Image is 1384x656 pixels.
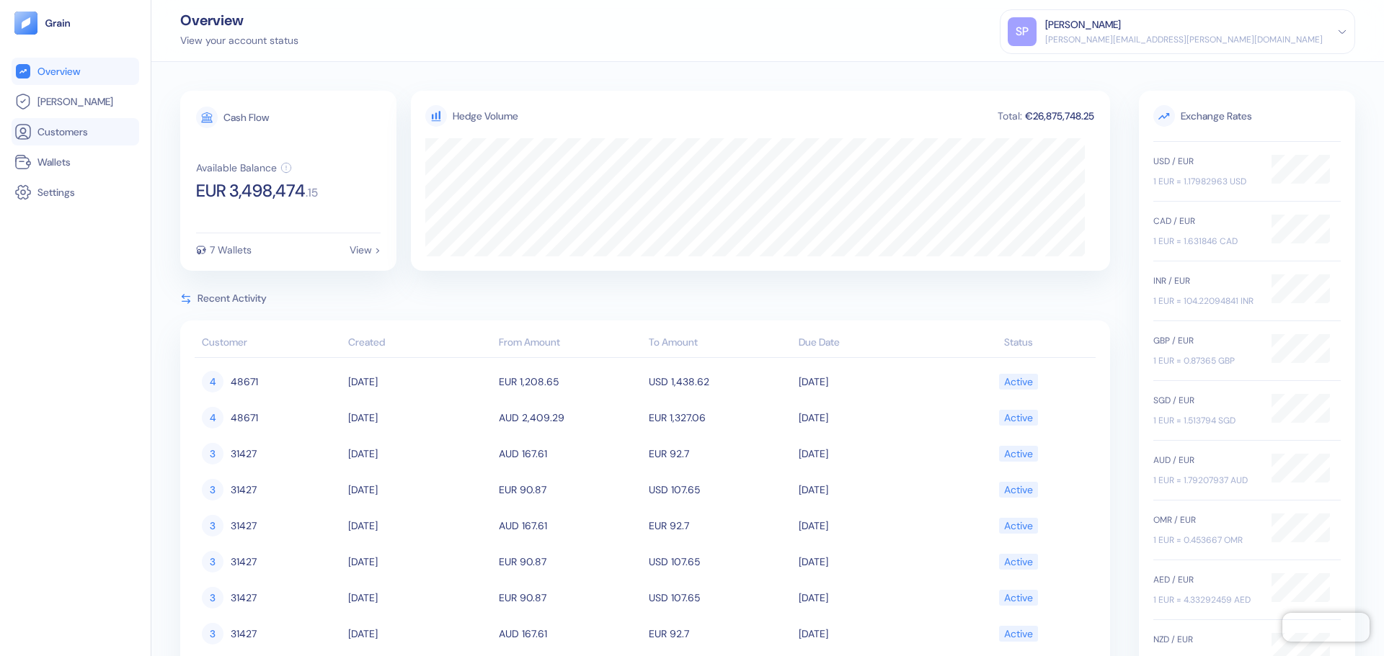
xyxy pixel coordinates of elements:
div: 1 EUR = 0.87365 GBP [1153,354,1257,367]
div: Active [1004,621,1033,646]
span: 31427 [231,585,257,610]
th: Created [345,329,494,358]
button: Available Balance [196,162,292,174]
iframe: Chatra live chat [1282,613,1370,642]
td: [DATE] [795,400,945,436]
div: CAD / EUR [1153,215,1257,228]
span: 31427 [231,441,257,466]
td: USD 107.65 [645,544,795,580]
td: EUR 92.7 [645,616,795,652]
div: SGD / EUR [1153,394,1257,407]
div: Hedge Volume [453,109,518,124]
div: Status [949,335,1088,350]
span: 31427 [231,513,257,538]
div: Overview [180,13,298,27]
div: Active [1004,585,1033,610]
img: logo [45,18,71,28]
div: 3 [202,551,223,572]
td: EUR 90.87 [495,472,645,508]
td: [DATE] [795,508,945,544]
span: 31427 [231,621,257,646]
td: EUR 92.7 [645,508,795,544]
td: USD 107.65 [645,580,795,616]
span: Wallets [37,155,71,169]
td: [DATE] [345,544,494,580]
div: Active [1004,477,1033,502]
td: EUR 92.7 [645,436,795,472]
div: Active [1004,441,1033,466]
td: [DATE] [345,364,494,400]
a: Settings [14,184,136,201]
td: [DATE] [795,616,945,652]
div: Active [1004,549,1033,574]
a: Customers [14,123,136,140]
div: 3 [202,443,223,464]
div: INR / EUR [1153,274,1257,287]
td: [DATE] [345,580,494,616]
td: EUR 1,208.65 [495,364,645,400]
div: Cash Flow [223,112,269,122]
td: [DATE] [795,364,945,400]
div: 1 EUR = 104.22094841 INR [1153,295,1257,307]
div: 1 EUR = 1.17982963 USD [1153,175,1257,188]
span: Overview [37,64,80,78]
div: 1 EUR = 1.79207937 AUD [1153,474,1257,487]
td: AUD 2,409.29 [495,400,645,436]
td: [DATE] [795,472,945,508]
td: AUD 167.61 [495,436,645,472]
div: View > [350,245,381,255]
th: Customer [195,329,345,358]
div: 3 [202,623,223,644]
th: From Amount [495,329,645,358]
div: NZD / EUR [1153,633,1257,646]
td: [DATE] [345,472,494,508]
span: EUR 3,498,474 [196,182,306,199]
a: Overview [14,63,136,80]
span: 48671 [231,369,258,394]
div: [PERSON_NAME] [1045,17,1121,32]
div: 4 [202,371,223,392]
div: GBP / EUR [1153,334,1257,347]
div: 1 EUR = 4.33292459 AED [1153,593,1257,606]
div: Active [1004,513,1033,538]
div: USD / EUR [1153,155,1257,168]
td: [DATE] [345,616,494,652]
td: [DATE] [795,580,945,616]
div: 1 EUR = 1.631846 CAD [1153,235,1257,248]
span: . 15 [306,187,318,199]
div: 3 [202,515,223,536]
th: To Amount [645,329,795,358]
div: AUD / EUR [1153,454,1257,467]
td: [DATE] [795,436,945,472]
td: USD 107.65 [645,472,795,508]
div: 1 EUR = 0.453667 OMR [1153,534,1257,547]
span: Exchange Rates [1153,105,1341,127]
span: 31427 [231,549,257,574]
div: View your account status [180,33,298,48]
div: [PERSON_NAME][EMAIL_ADDRESS][PERSON_NAME][DOMAIN_NAME] [1045,33,1323,46]
div: SP [1008,17,1037,46]
td: [DATE] [345,508,494,544]
div: Active [1004,405,1033,430]
a: [PERSON_NAME] [14,93,136,110]
span: 31427 [231,477,257,502]
td: AUD 167.61 [495,508,645,544]
div: 3 [202,479,223,500]
div: AED / EUR [1153,573,1257,586]
td: EUR 90.87 [495,544,645,580]
div: €26,875,748.25 [1024,111,1096,121]
div: 1 EUR = 1.513794 SGD [1153,414,1257,427]
div: 4 [202,407,223,428]
span: Recent Activity [198,291,267,306]
td: EUR 90.87 [495,580,645,616]
td: [DATE] [345,436,494,472]
span: 48671 [231,405,258,430]
td: [DATE] [795,544,945,580]
a: Wallets [14,153,136,171]
th: Due Date [795,329,945,358]
td: USD 1,438.62 [645,364,795,400]
span: [PERSON_NAME] [37,94,113,109]
span: Customers [37,125,88,139]
div: 3 [202,587,223,608]
td: AUD 167.61 [495,616,645,652]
